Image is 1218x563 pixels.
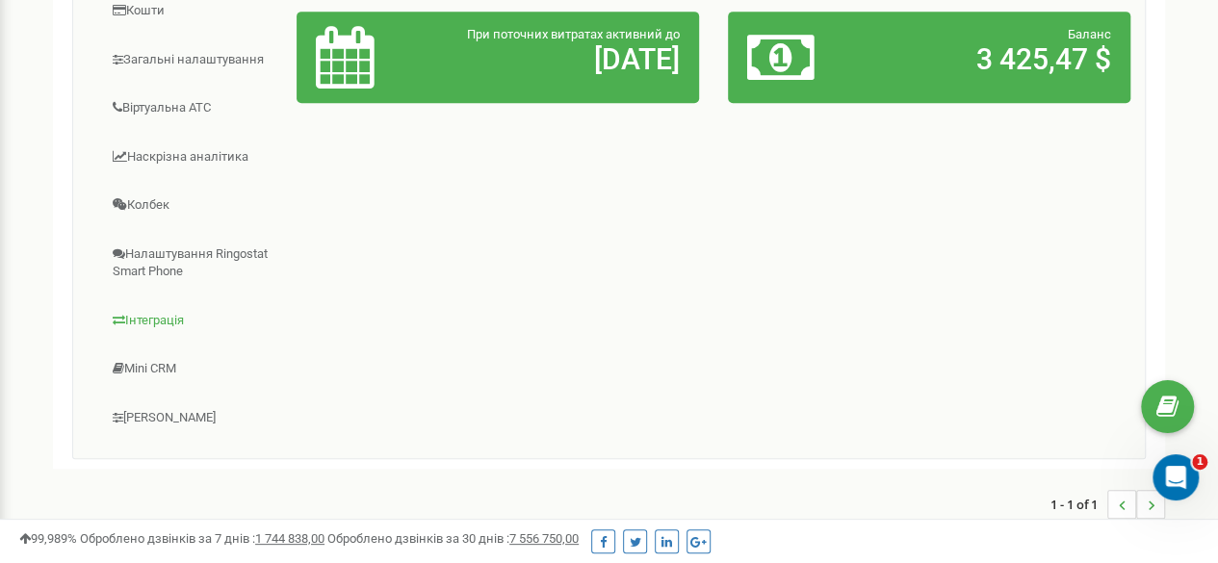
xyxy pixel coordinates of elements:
a: Mini CRM [88,345,298,393]
nav: ... [1050,471,1165,538]
span: Оброблено дзвінків за 30 днів : [327,531,579,546]
span: Оброблено дзвінків за 7 днів : [80,531,324,546]
u: 7 556 750,00 [509,531,579,546]
a: Інтеграція [88,297,298,345]
a: Налаштування Ringostat Smart Phone [88,231,298,295]
span: При поточних витратах активний до [467,27,680,41]
a: [PERSON_NAME] [88,395,298,442]
iframe: Intercom live chat [1153,454,1199,500]
span: 1 - 1 of 1 [1050,490,1107,519]
span: 1 [1192,454,1207,470]
h2: [DATE] [447,43,680,75]
a: Віртуальна АТС [88,85,298,132]
span: 99,989% [19,531,77,546]
u: 1 744 838,00 [255,531,324,546]
h2: 3 425,47 $ [878,43,1111,75]
span: Баланс [1068,27,1111,41]
a: Наскрізна аналітика [88,134,298,181]
a: Колбек [88,182,298,229]
a: Загальні налаштування [88,37,298,84]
